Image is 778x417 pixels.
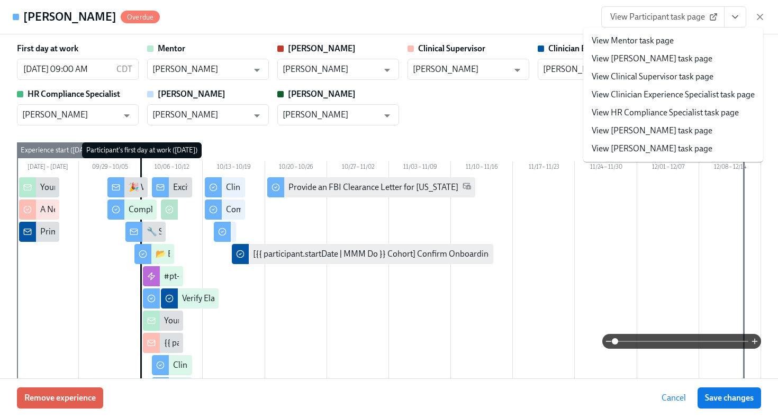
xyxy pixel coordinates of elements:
[592,35,674,47] a: View Mentor task page
[451,161,513,175] div: 11/10 – 11/16
[509,62,526,78] button: Open
[226,182,328,193] div: Clinical Onboarding: Week 2
[463,182,471,194] span: Work Email
[513,161,575,175] div: 11/17 – 11/23
[592,71,713,83] a: View Clinical Supervisor task page
[288,43,356,53] strong: [PERSON_NAME]
[17,43,78,55] label: First day at work
[592,143,712,155] a: View [PERSON_NAME] task page
[164,270,254,282] div: #pt-onboarding-support
[249,107,265,124] button: Open
[724,6,746,28] button: View task page
[82,142,202,158] div: Participant's first day at work ([DATE])
[24,393,96,403] span: Remove experience
[28,89,120,99] strong: HR Compliance Specialist
[119,107,135,124] button: Open
[288,89,356,99] strong: [PERSON_NAME]
[16,142,99,158] div: Experience start ([DATE])
[389,161,451,175] div: 11/03 – 11/09
[249,62,265,78] button: Open
[575,161,637,175] div: 11/24 – 11/30
[699,161,761,175] div: 12/08 – 12/14
[158,89,225,99] strong: [PERSON_NAME]
[129,182,240,193] div: 🎉 Welcome to Charlie Health!
[327,161,389,175] div: 10/27 – 11/02
[79,161,141,175] div: 09/29 – 10/05
[158,43,185,53] strong: Mentor
[610,12,716,22] span: View Participant task page
[601,6,725,28] a: View Participant task page
[592,107,739,119] a: View HR Compliance Specialist task page
[40,226,164,238] div: Primary Therapists cleared to start
[637,161,699,175] div: 12/01 – 12/07
[17,161,79,175] div: [DATE] – [DATE]
[288,182,458,193] div: Provide an FBI Clearance Letter for [US_STATE]
[173,359,286,371] div: Clinical Onboarding: Week One
[40,204,146,215] div: A New Hire is Cleared to Start
[705,393,754,403] span: Save changes
[698,387,761,409] button: Save changes
[121,13,160,21] span: Overdue
[592,125,712,137] a: View [PERSON_NAME] task page
[116,64,132,75] p: CDT
[592,89,755,101] a: View Clinician Experience Specialist task page
[203,161,265,175] div: 10/13 – 10/19
[654,387,693,409] button: Cancel
[129,204,239,215] div: Complete our Welcome Survey
[147,226,248,238] div: 🔧 Set Up Core Applications
[265,161,327,175] div: 10/20 – 10/26
[182,293,229,304] div: Verify Elation
[17,387,103,409] button: Remove experience
[418,43,485,53] strong: Clinical Supervisor
[164,315,300,327] div: Your New Mentee has started [DATE]!
[156,248,239,260] div: 📂 Elation (EHR) Setup
[253,248,535,260] div: [{{ participant.startDate | MMM Do }} Cohort] Confirm Onboarding Completed
[548,43,657,53] strong: Clinician Experience Specialist
[379,107,395,124] button: Open
[40,182,207,193] div: Your new mentee is about to start onboarding!
[173,182,357,193] div: Excited to Connect – Your Mentor at Charlie Health!
[662,393,686,403] span: Cancel
[592,53,712,65] a: View [PERSON_NAME] task page
[379,62,395,78] button: Open
[226,204,345,215] div: Compliance Onboarding: Week 2
[23,9,116,25] h4: [PERSON_NAME]
[141,161,203,175] div: 10/06 – 10/12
